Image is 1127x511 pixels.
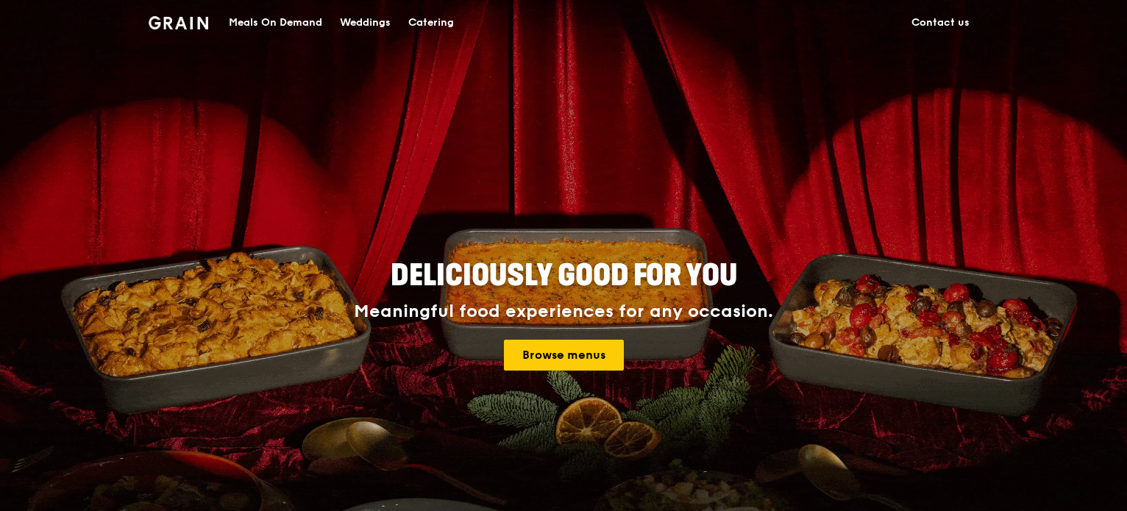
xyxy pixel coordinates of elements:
[340,1,391,45] div: Weddings
[331,1,399,45] a: Weddings
[903,1,978,45] a: Contact us
[391,258,737,293] span: Deliciously good for you
[408,1,454,45] div: Catering
[504,340,624,371] a: Browse menus
[229,1,322,45] div: Meals On Demand
[399,1,463,45] a: Catering
[299,301,828,322] div: Meaningful food experiences for any occasion.
[149,16,208,29] img: Grain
